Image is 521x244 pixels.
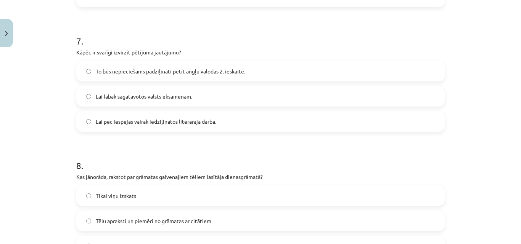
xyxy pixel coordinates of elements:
h1: 7 . [76,22,445,46]
input: To būs nepieciešams padziļināti pētīt angļu valodas 2. ieskaitē. [86,69,91,74]
p: Kas jānorāda, rakstot par grāmatas galvenajiem tēliem lasītāja dienasgrāmatā? [76,173,445,181]
span: Lai pēc iespējas vairāk iedziļinātos literārajā darbā. [96,118,216,126]
input: Lai labāk sagatavotos valsts eksāmenam. [86,94,91,99]
img: icon-close-lesson-0947bae3869378f0d4975bcd49f059093ad1ed9edebbc8119c70593378902aed.svg [5,31,8,36]
h1: 8 . [76,147,445,171]
input: Tēlu apraksti un piemēri no grāmatas ar citātiem [86,218,91,223]
span: Tikai viņu izskats [96,192,136,200]
input: Lai pēc iespējas vairāk iedziļinātos literārajā darbā. [86,119,91,124]
input: Tikai viņu izskats [86,193,91,198]
p: Kāpēc ir svarīgi izvirzīt pētījuma jautājumu? [76,48,445,56]
span: Lai labāk sagatavotos valsts eksāmenam. [96,92,192,100]
span: Tēlu apraksti un piemēri no grāmatas ar citātiem [96,217,211,225]
span: To būs nepieciešams padziļināti pētīt angļu valodas 2. ieskaitē. [96,67,245,75]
